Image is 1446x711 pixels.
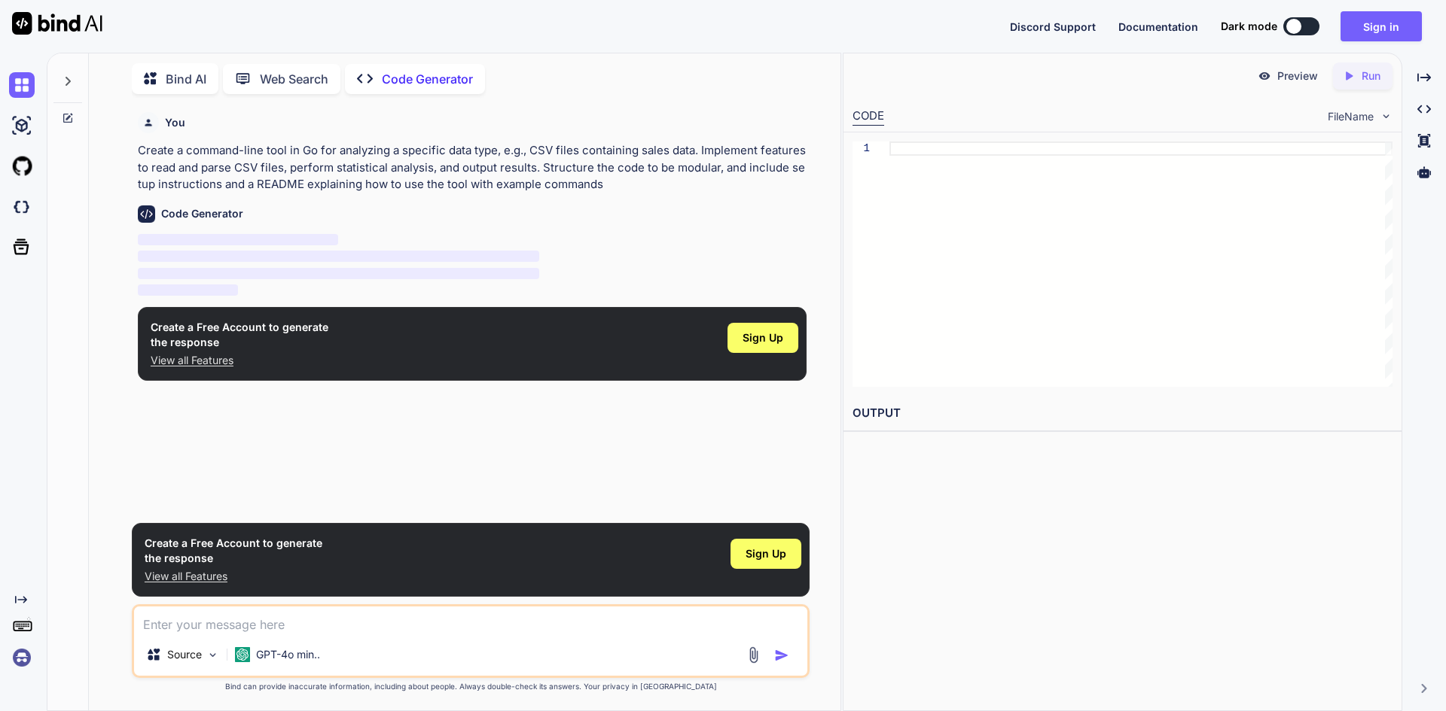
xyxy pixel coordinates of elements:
[1328,109,1374,124] span: FileName
[382,70,473,88] p: Code Generator
[843,396,1402,431] h2: OUTPUT
[1010,19,1096,35] button: Discord Support
[9,194,35,220] img: darkCloudIdeIcon
[9,72,35,98] img: chat
[1341,11,1422,41] button: Sign in
[145,536,322,566] h1: Create a Free Account to generate the response
[132,681,810,692] p: Bind can provide inaccurate information, including about people. Always double-check its answers....
[1380,110,1393,123] img: chevron down
[206,649,219,661] img: Pick Models
[743,330,783,345] span: Sign Up
[1277,68,1318,84] p: Preview
[138,268,539,279] span: ‌
[853,141,870,156] div: 1
[138,142,807,193] p: Create a command-line tool in Go for analyzing a specific data type, e.g., CSV files containing s...
[256,647,320,662] p: GPT-4o min..
[151,320,328,350] h1: Create a Free Account to generate the response
[746,546,786,561] span: Sign Up
[138,284,238,296] span: ‌
[235,647,250,662] img: GPT-4o mini
[138,234,338,245] span: ‌
[1118,20,1198,33] span: Documentation
[1221,19,1277,34] span: Dark mode
[1118,19,1198,35] button: Documentation
[12,12,102,35] img: Bind AI
[161,206,243,221] h6: Code Generator
[853,108,884,126] div: CODE
[151,353,328,368] p: View all Features
[166,70,206,88] p: Bind AI
[260,70,328,88] p: Web Search
[9,113,35,138] img: ai-studio
[167,647,202,662] p: Source
[745,646,762,664] img: attachment
[774,648,789,663] img: icon
[1362,68,1380,84] p: Run
[1010,20,1096,33] span: Discord Support
[138,251,539,262] span: ‌
[9,153,35,179] img: githubLight
[9,645,35,670] img: signin
[145,569,322,584] p: View all Features
[1258,69,1271,83] img: preview
[165,115,185,130] h6: You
